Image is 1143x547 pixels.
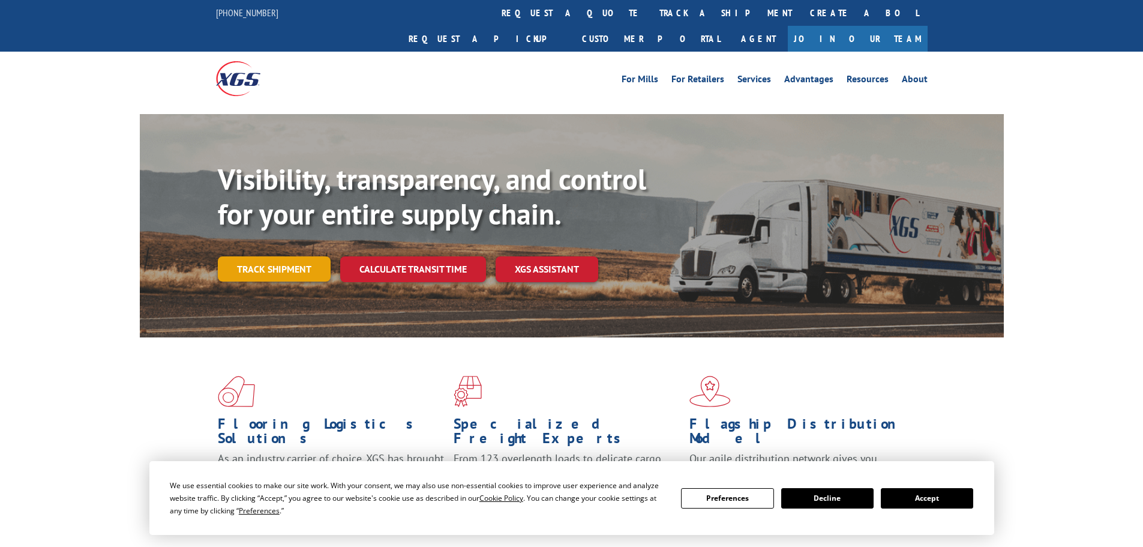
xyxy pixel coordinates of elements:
[689,417,916,452] h1: Flagship Distribution Model
[689,376,731,407] img: xgs-icon-flagship-distribution-model-red
[340,256,486,282] a: Calculate transit time
[218,256,331,282] a: Track shipment
[671,74,724,88] a: For Retailers
[454,376,482,407] img: xgs-icon-focused-on-flooring-red
[400,26,573,52] a: Request a pickup
[784,74,833,88] a: Advantages
[737,74,771,88] a: Services
[218,160,646,232] b: Visibility, transparency, and control for your entire supply chain.
[170,479,667,517] div: We use essential cookies to make our site work. With your consent, we may also use non-essential ...
[479,493,523,503] span: Cookie Policy
[902,74,928,88] a: About
[573,26,729,52] a: Customer Portal
[239,506,280,516] span: Preferences
[218,417,445,452] h1: Flooring Logistics Solutions
[496,256,598,282] a: XGS ASSISTANT
[781,488,874,509] button: Decline
[454,417,680,452] h1: Specialized Freight Experts
[216,7,278,19] a: [PHONE_NUMBER]
[218,452,444,494] span: As an industry carrier of choice, XGS has brought innovation and dedication to flooring logistics...
[681,488,773,509] button: Preferences
[218,376,255,407] img: xgs-icon-total-supply-chain-intelligence-red
[729,26,788,52] a: Agent
[847,74,889,88] a: Resources
[454,452,680,505] p: From 123 overlength loads to delicate cargo, our experienced staff knows the best way to move you...
[622,74,658,88] a: For Mills
[689,452,910,480] span: Our agile distribution network gives you nationwide inventory management on demand.
[788,26,928,52] a: Join Our Team
[149,461,994,535] div: Cookie Consent Prompt
[881,488,973,509] button: Accept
